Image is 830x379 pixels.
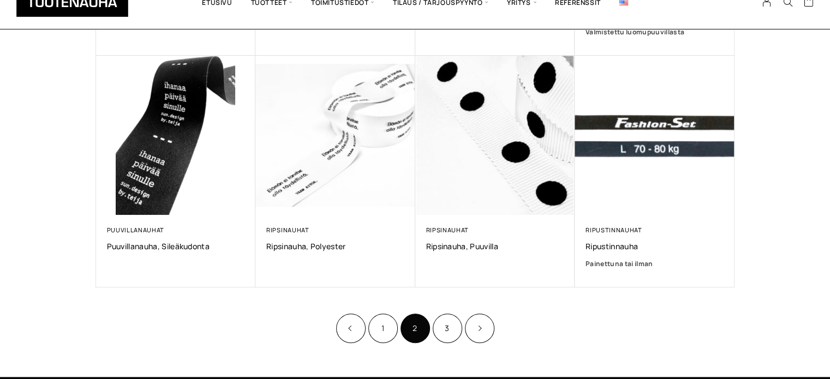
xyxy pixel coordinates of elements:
[586,258,724,269] a: Painettuna tai ilman
[368,314,398,343] a: Sivu 1
[433,314,462,343] a: Sivu 3
[96,312,735,344] nav: Product Pagination
[586,241,724,251] a: Ripustinnauha
[586,226,642,234] a: Ripustinnauhat
[426,241,564,251] a: Ripsinauha, puuvilla
[266,226,309,234] a: Ripsinauhat
[266,241,404,251] a: Ripsinauha, polyester
[107,226,165,234] a: Puuvillanauhat
[107,241,245,251] a: Puuvillanauha, sileäkudonta
[426,226,469,234] a: Ripsinauhat
[586,27,684,37] span: Valmistettu luomupuuvillasta
[401,314,430,343] span: Sivu 2
[586,259,653,268] strong: Painettuna tai ilman
[586,27,724,38] a: Valmistettu luomupuuvillasta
